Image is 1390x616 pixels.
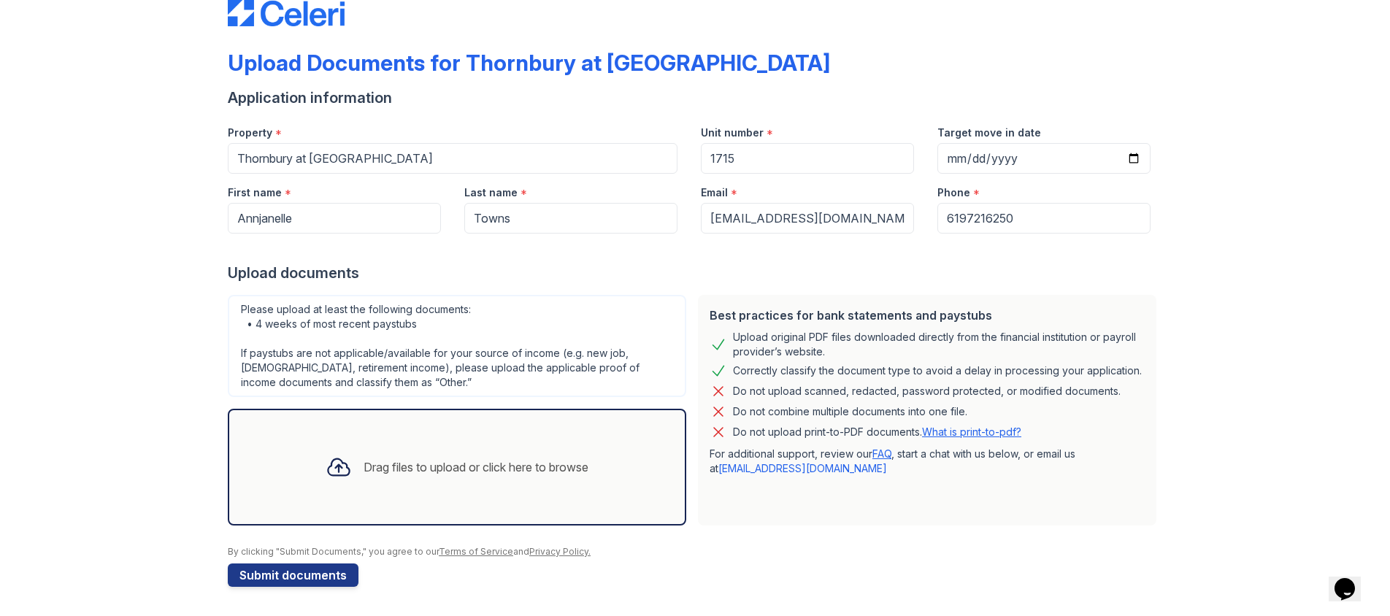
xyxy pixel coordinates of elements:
label: Target move in date [937,126,1041,140]
div: Correctly classify the document type to avoid a delay in processing your application. [733,362,1142,380]
p: Do not upload print-to-PDF documents. [733,425,1021,439]
a: Terms of Service [439,546,513,557]
label: Phone [937,185,970,200]
label: Last name [464,185,518,200]
div: Drag files to upload or click here to browse [364,458,588,476]
p: For additional support, review our , start a chat with us below, or email us at [710,447,1145,476]
div: Upload Documents for Thornbury at [GEOGRAPHIC_DATA] [228,50,830,76]
a: [EMAIL_ADDRESS][DOMAIN_NAME] [718,462,887,474]
div: Do not combine multiple documents into one file. [733,403,967,420]
div: By clicking "Submit Documents," you agree to our and [228,546,1162,558]
div: Upload original PDF files downloaded directly from the financial institution or payroll provider’... [733,330,1145,359]
a: FAQ [872,447,891,460]
div: Application information [228,88,1162,108]
label: Property [228,126,272,140]
iframe: chat widget [1329,558,1375,601]
a: What is print-to-pdf? [922,426,1021,438]
div: Do not upload scanned, redacted, password protected, or modified documents. [733,382,1121,400]
a: Privacy Policy. [529,546,591,557]
label: First name [228,185,282,200]
button: Submit documents [228,563,358,587]
label: Email [701,185,728,200]
label: Unit number [701,126,764,140]
div: Upload documents [228,263,1162,283]
div: Best practices for bank statements and paystubs [710,307,1145,324]
div: Please upload at least the following documents: • 4 weeks of most recent paystubs If paystubs are... [228,295,686,397]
